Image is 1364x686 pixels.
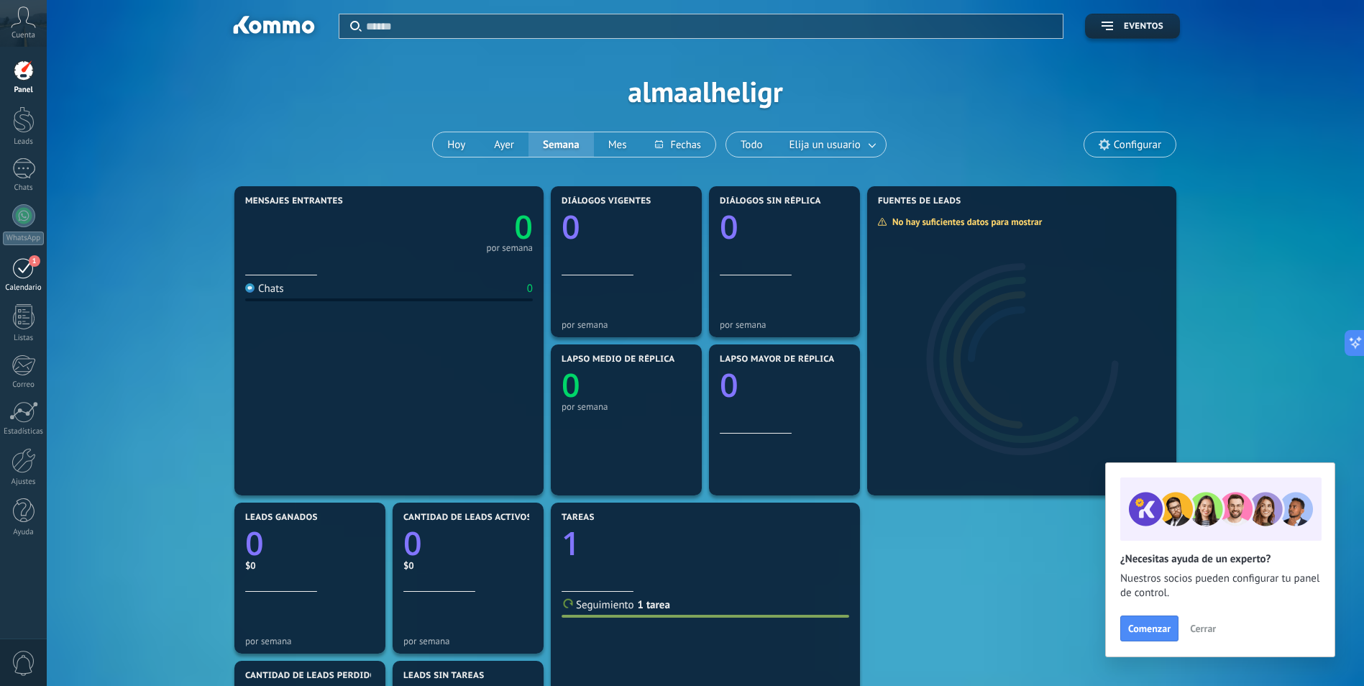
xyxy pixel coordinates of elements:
div: Ajustes [3,477,45,487]
div: Chats [245,282,284,296]
div: No hay suficientes datos para mostrar [877,216,1052,228]
text: 0 [514,205,533,249]
button: Semana [528,132,594,157]
button: Mes [594,132,641,157]
button: Eventos [1085,14,1180,39]
span: Elija un usuario [787,135,864,155]
div: Calendario [3,283,45,293]
span: Cuenta [12,31,35,40]
div: WhatsApp [3,232,44,245]
button: Elija un usuario [777,132,886,157]
span: Nuestros socios pueden configurar tu panel de control. [1120,572,1320,600]
span: Mensajes entrantes [245,196,343,206]
button: Ayer [480,132,528,157]
text: 1 [562,521,580,565]
text: 0 [720,363,738,407]
span: Cerrar [1190,623,1216,634]
h2: ¿Necesitas ayuda de un experto? [1120,552,1320,566]
span: Configurar [1114,139,1161,151]
div: Ayuda [3,528,45,537]
div: Correo [3,380,45,390]
span: Seguimiento [576,598,634,612]
a: 0 [389,205,533,249]
div: Leads [3,137,45,147]
img: Chats [245,283,255,293]
text: 0 [245,521,264,565]
div: $0 [403,559,533,572]
button: Comenzar [1120,616,1178,641]
div: por semana [720,319,849,330]
div: por semana [562,319,691,330]
span: 1 [29,255,40,267]
span: Lapso mayor de réplica [720,355,834,365]
text: 0 [720,205,738,249]
button: Todo [726,132,777,157]
button: Fechas [641,132,715,157]
a: 0 [403,521,533,565]
text: 0 [562,205,580,249]
div: por semana [486,244,533,252]
span: Comenzar [1128,623,1171,634]
a: 0 [245,521,375,565]
div: Estadísticas [3,427,45,436]
span: Cantidad de leads activos [403,513,532,523]
div: por semana [403,636,533,646]
a: 1 tarea [638,598,670,612]
text: 0 [403,521,422,565]
span: Leads sin tareas [403,671,484,681]
span: Tareas [562,513,595,523]
div: $0 [245,559,375,572]
span: Eventos [1124,22,1163,32]
div: 0 [527,282,533,296]
a: 1 [562,521,849,565]
button: Hoy [433,132,480,157]
div: por semana [245,636,375,646]
span: Leads ganados [245,513,318,523]
span: Cantidad de leads perdidos [245,671,382,681]
span: Fuentes de leads [878,196,961,206]
span: Lapso medio de réplica [562,355,675,365]
text: 0 [562,363,580,407]
span: Diálogos sin réplica [720,196,821,206]
span: Diálogos vigentes [562,196,651,206]
button: Cerrar [1184,618,1222,639]
div: Listas [3,334,45,343]
div: Panel [3,86,45,95]
div: Chats [3,183,45,193]
div: por semana [562,401,691,412]
a: Seguimiento [562,598,634,612]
